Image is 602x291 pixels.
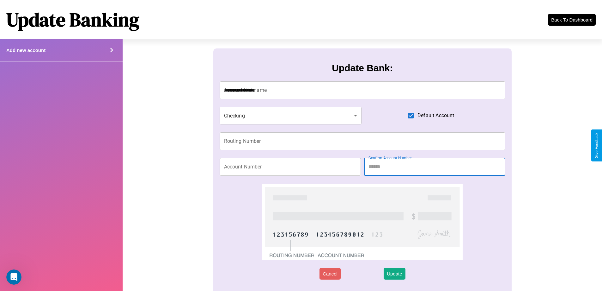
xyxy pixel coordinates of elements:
[417,112,454,119] span: Default Account
[548,14,596,26] button: Back To Dashboard
[368,155,412,161] label: Confirm Account Number
[220,107,362,124] div: Checking
[6,47,46,53] h4: Add new account
[332,63,393,73] h3: Update Bank:
[6,269,21,285] iframe: Intercom live chat
[384,268,405,280] button: Update
[594,133,599,158] div: Give Feedback
[262,184,462,260] img: check
[6,7,139,33] h1: Update Banking
[319,268,341,280] button: Cancel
